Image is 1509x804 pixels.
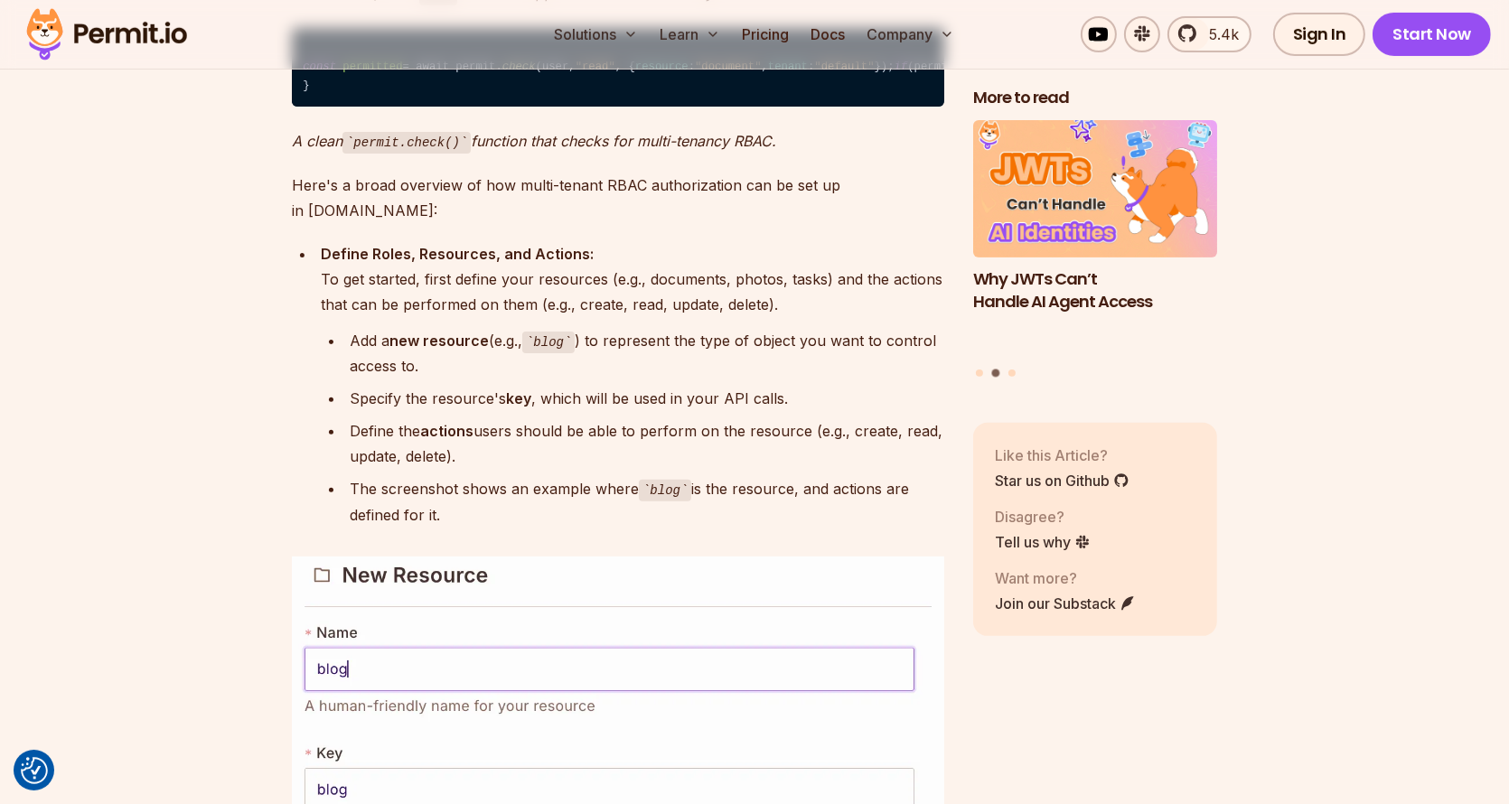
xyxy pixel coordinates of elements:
button: Company [859,16,961,52]
em: function that checks for multi-tenancy RBAC. [471,132,776,150]
span: "read" [576,61,615,73]
a: 5.4k [1167,16,1251,52]
h2: More to read [973,87,1217,109]
span: "document" [695,61,762,73]
code: blog [639,480,691,501]
span: 5.4k [1198,23,1239,45]
p: Here's a broad overview of how multi-tenant RBAC authorization can be set up in [DOMAIN_NAME]: [292,173,944,223]
div: Posts [973,120,1217,379]
strong: new resource [389,332,489,350]
strong: actions [420,422,473,440]
a: Why JWTs Can’t Handle AI Agent AccessWhy JWTs Can’t Handle AI Agent Access [973,120,1217,358]
span: const [303,61,336,73]
p: To get started, first define your resources (e.g., documents, photos, tasks) and the actions that... [321,241,944,317]
p: Like this Article? [995,444,1129,465]
button: Go to slide 3 [1008,369,1016,376]
button: Go to slide 2 [992,369,1000,377]
div: Specify the resource's , which will be used in your API calls. [350,386,944,411]
button: Solutions [547,16,645,52]
a: Docs [803,16,852,52]
h3: Why JWTs Can’t Handle AI Agent Access [973,267,1217,313]
a: Star us on Github [995,469,1129,491]
a: Sign In [1273,13,1366,56]
span: tenant [768,61,808,73]
em: A clean [292,132,342,150]
p: Disagree? [995,505,1091,527]
p: Want more? [995,566,1136,588]
img: Permit logo [18,4,195,65]
span: if [895,61,908,73]
div: The screenshot shows an example where is the resource, and actions are defined for it. [350,476,944,528]
button: Go to slide 1 [976,369,983,376]
div: Add a (e.g., ) to represent the type of object you want to control access to. [350,328,944,379]
img: Why JWTs Can’t Handle AI Agent Access [973,120,1217,257]
img: Revisit consent button [21,757,48,784]
a: Join our Substack [995,592,1136,613]
button: Consent Preferences [21,757,48,784]
strong: key [506,389,531,407]
a: Pricing [735,16,796,52]
span: permitted [342,61,402,73]
span: resource [635,61,689,73]
button: Learn [652,16,727,52]
a: Tell us why [995,530,1091,552]
a: Start Now [1373,13,1491,56]
span: check [502,61,536,73]
div: Define the users should be able to perform on the resource (e.g., create, read, update, delete). [350,418,944,469]
li: 2 of 3 [973,120,1217,358]
span: "default" [814,61,874,73]
strong: Define Roles, Resources, and Actions: [321,245,594,263]
code: blog [522,332,575,353]
code: permit.check() [342,132,471,154]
